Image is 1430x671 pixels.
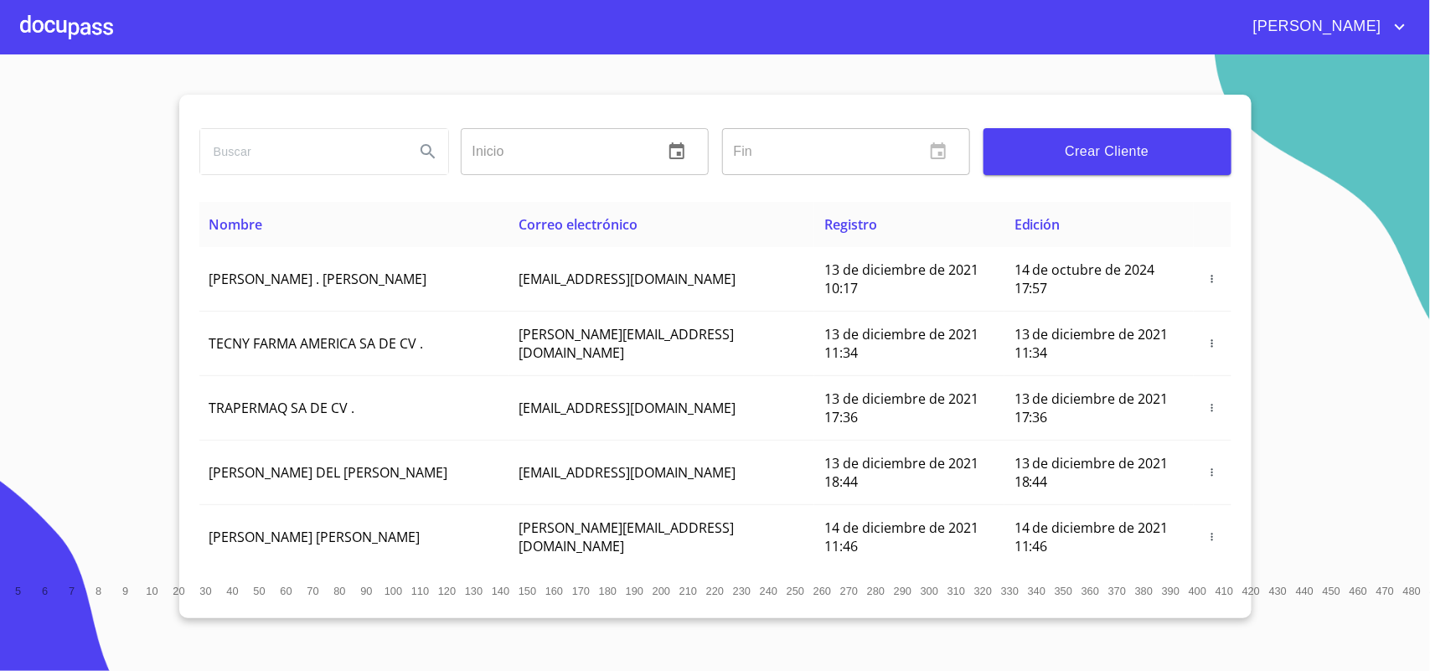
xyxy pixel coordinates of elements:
[974,585,992,597] span: 320
[541,578,568,605] button: 160
[1055,585,1072,597] span: 350
[465,585,483,597] span: 130
[824,390,978,426] span: 13 de diciembre de 2021 17:36
[756,578,782,605] button: 240
[648,578,675,605] button: 200
[1001,585,1019,597] span: 330
[1345,578,1372,605] button: 460
[863,578,890,605] button: 280
[246,578,273,605] button: 50
[1108,585,1126,597] span: 370
[209,215,263,234] span: Nombre
[679,585,697,597] span: 210
[782,578,809,605] button: 250
[519,215,638,234] span: Correo electrónico
[333,585,345,597] span: 80
[1241,13,1390,40] span: [PERSON_NAME]
[519,270,736,288] span: [EMAIL_ADDRESS][DOMAIN_NAME]
[1403,585,1421,597] span: 480
[139,578,166,605] button: 10
[1162,585,1180,597] span: 390
[385,585,402,597] span: 100
[209,528,421,546] span: [PERSON_NAME] [PERSON_NAME]
[519,325,734,362] span: [PERSON_NAME][EMAIL_ADDRESS][DOMAIN_NAME]
[1319,578,1345,605] button: 450
[1185,578,1211,605] button: 400
[300,578,327,605] button: 70
[947,585,965,597] span: 310
[545,585,563,597] span: 160
[253,585,265,597] span: 50
[193,578,219,605] button: 30
[867,585,885,597] span: 280
[85,578,112,605] button: 8
[836,578,863,605] button: 270
[1296,585,1314,597] span: 440
[809,578,836,605] button: 260
[1014,519,1169,555] span: 14 de diciembre de 2021 11:46
[146,585,157,597] span: 10
[1051,578,1077,605] button: 350
[760,585,777,597] span: 240
[307,585,318,597] span: 70
[5,578,32,605] button: 5
[824,519,978,555] span: 14 de diciembre de 2021 11:46
[702,578,729,605] button: 220
[1082,585,1099,597] span: 360
[622,578,648,605] button: 190
[572,585,590,597] span: 170
[519,585,536,597] span: 150
[461,578,488,605] button: 130
[411,585,429,597] span: 110
[380,578,407,605] button: 100
[997,140,1218,163] span: Crear Cliente
[1104,578,1131,605] button: 370
[226,585,238,597] span: 40
[492,585,509,597] span: 140
[438,585,456,597] span: 120
[1323,585,1340,597] span: 450
[568,578,595,605] button: 170
[209,399,355,417] span: TRAPERMAQ SA DE CV .
[706,585,724,597] span: 220
[983,128,1231,175] button: Crear Cliente
[209,463,448,482] span: [PERSON_NAME] DEL [PERSON_NAME]
[916,578,943,605] button: 300
[519,519,734,555] span: [PERSON_NAME][EMAIL_ADDRESS][DOMAIN_NAME]
[1014,261,1155,297] span: 14 de octubre de 2024 17:57
[1372,578,1399,605] button: 470
[1028,585,1045,597] span: 340
[112,578,139,605] button: 9
[1158,578,1185,605] button: 390
[32,578,59,605] button: 6
[970,578,997,605] button: 320
[890,578,916,605] button: 290
[69,585,75,597] span: 7
[273,578,300,605] button: 60
[166,578,193,605] button: 20
[209,270,427,288] span: [PERSON_NAME] . [PERSON_NAME]
[997,578,1024,605] button: 330
[729,578,756,605] button: 230
[42,585,48,597] span: 6
[519,463,736,482] span: [EMAIL_ADDRESS][DOMAIN_NAME]
[595,578,622,605] button: 180
[824,325,978,362] span: 13 de diciembre de 2021 11:34
[1241,13,1410,40] button: account of current user
[407,578,434,605] button: 110
[59,578,85,605] button: 7
[408,132,448,172] button: Search
[1269,585,1287,597] span: 430
[122,585,128,597] span: 9
[280,585,292,597] span: 60
[1399,578,1426,605] button: 480
[360,585,372,597] span: 90
[1211,578,1238,605] button: 410
[599,585,617,597] span: 180
[1376,585,1394,597] span: 470
[327,578,354,605] button: 80
[1350,585,1367,597] span: 460
[1014,215,1061,234] span: Edición
[15,585,21,597] span: 5
[813,585,831,597] span: 260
